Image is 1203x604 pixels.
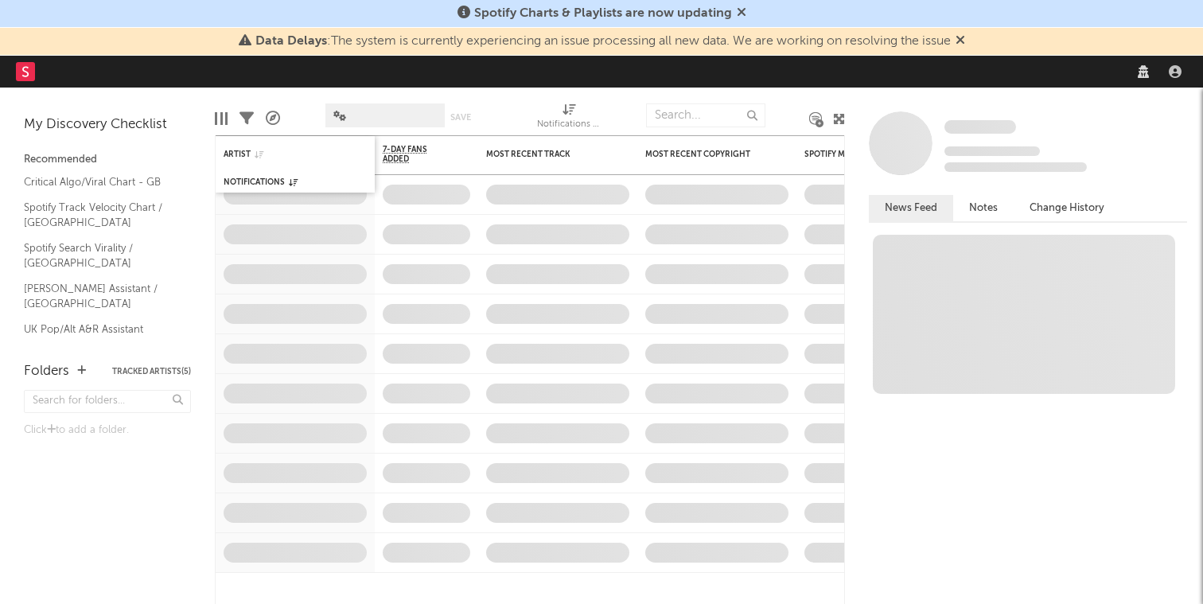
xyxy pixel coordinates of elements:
span: 0 fans last week [944,162,1087,172]
div: Recommended [24,150,191,170]
div: Notifications [224,177,343,187]
a: [PERSON_NAME] Assistant / [GEOGRAPHIC_DATA] [24,280,175,313]
div: Most Recent Track [486,150,605,159]
button: Tracked Artists(5) [112,368,191,376]
div: Notifications (Artist) [537,115,601,134]
button: Change History [1014,195,1120,221]
a: Spotify Search Virality / [GEOGRAPHIC_DATA] [24,240,175,272]
span: Some Artist [944,120,1016,134]
div: My Discovery Checklist [24,115,191,134]
div: Artist [224,150,343,159]
div: Folders [24,362,69,381]
a: Some Artist [944,119,1016,135]
div: A&R Pipeline [266,95,280,142]
div: Spotify Monthly Listeners [804,150,924,159]
span: Data Delays [255,35,327,48]
span: Dismiss [737,7,746,20]
button: Save [450,113,471,122]
button: Notes [953,195,1014,221]
a: UK Pop/Alt A&R Assistant [24,321,175,338]
div: Filters [239,95,254,142]
span: Spotify Charts & Playlists are now updating [474,7,732,20]
a: Spotify Track Velocity Chart / [GEOGRAPHIC_DATA] [24,199,175,232]
span: 7-Day Fans Added [383,145,446,164]
div: Notifications (Artist) [537,95,601,142]
input: Search... [646,103,765,127]
div: Most Recent Copyright [645,150,765,159]
a: Critical Algo/Viral Chart - GB [24,173,175,191]
div: Click to add a folder. [24,421,191,440]
input: Search for folders... [24,390,191,413]
button: News Feed [869,195,953,221]
span: Tracking Since: [DATE] [944,146,1040,156]
span: : The system is currently experiencing an issue processing all new data. We are working on resolv... [255,35,951,48]
span: Dismiss [956,35,965,48]
div: Edit Columns [215,95,228,142]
